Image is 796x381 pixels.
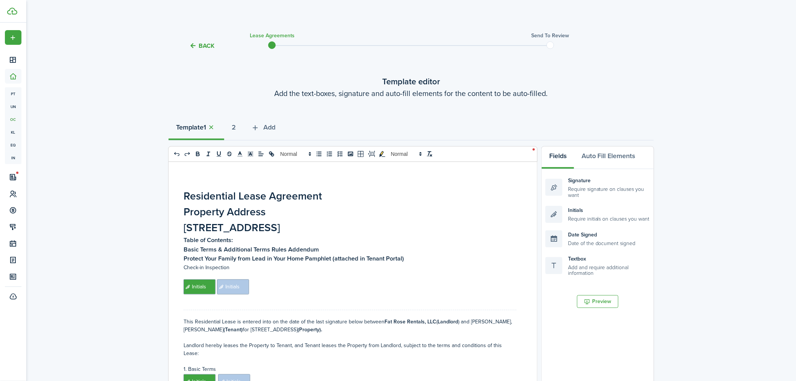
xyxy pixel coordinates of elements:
h1: [STREET_ADDRESS] [184,220,516,236]
a: eq [5,139,21,151]
button: clean [424,149,435,158]
button: bold [193,149,203,158]
a: un [5,100,21,113]
button: italic [203,149,214,158]
h1: Residential Lease Agreement [184,188,516,204]
button: Add [243,118,283,140]
button: list: bullet [314,149,324,158]
button: list: ordered [324,149,335,158]
strong: Fat Rose Rentals, LLC [384,318,436,326]
p: 1. Basic Terms [184,365,516,373]
button: Auto Fill Elements [574,146,643,169]
a: kl [5,126,21,139]
button: link [266,149,277,158]
h3: Table of Contents: [184,236,516,245]
strong: 1 [204,122,206,133]
strong: (Property). [298,326,322,334]
h3: Protect Your Family from Lead in Your Home Pamphlet (attached in Tenant Portal) [184,254,516,264]
button: table-better [356,149,366,158]
a: in [5,151,21,164]
button: image [345,149,356,158]
h3: Send to review [531,32,569,40]
strong: Landlord [437,318,458,326]
button: Open menu [5,30,21,45]
p: This Residential Lease is entered into on the date of the last signature below between ( ) and [P... [184,318,516,334]
wizard-step-header-description: Add the text-boxes, signature and auto-fill elements for the content to be auto-filled. [169,88,654,99]
span: Add [263,122,275,133]
button: undo: undo [172,149,182,158]
button: toggleMarkYellow: markYellow [377,149,387,158]
button: pageBreak [366,149,377,158]
button: Fields [542,146,574,169]
button: list: check [335,149,345,158]
strong: (Tenant) [223,326,243,334]
h3: Lease Agreements [250,32,295,40]
p: Check-in Inspection [184,264,516,271]
wizard-step-header-title: Template editor [169,75,654,88]
a: pt [5,87,21,100]
strong: 2 [232,122,236,133]
button: Close tab [206,123,217,132]
h1: Property Address [184,204,516,220]
button: Preview [577,295,618,308]
button: underline [214,149,224,158]
strong: Template [176,122,204,133]
h3: Basic Terms & Additional Terms Rules Addendum [184,245,516,255]
button: Back [189,42,214,50]
button: strike [224,149,235,158]
img: TenantCloud [7,8,17,15]
a: oc [5,113,21,126]
p: Landlord hereby leases the Property to Tenant, and Tenant leases the Property from Landlord, subj... [184,341,516,357]
button: redo: redo [182,149,193,158]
